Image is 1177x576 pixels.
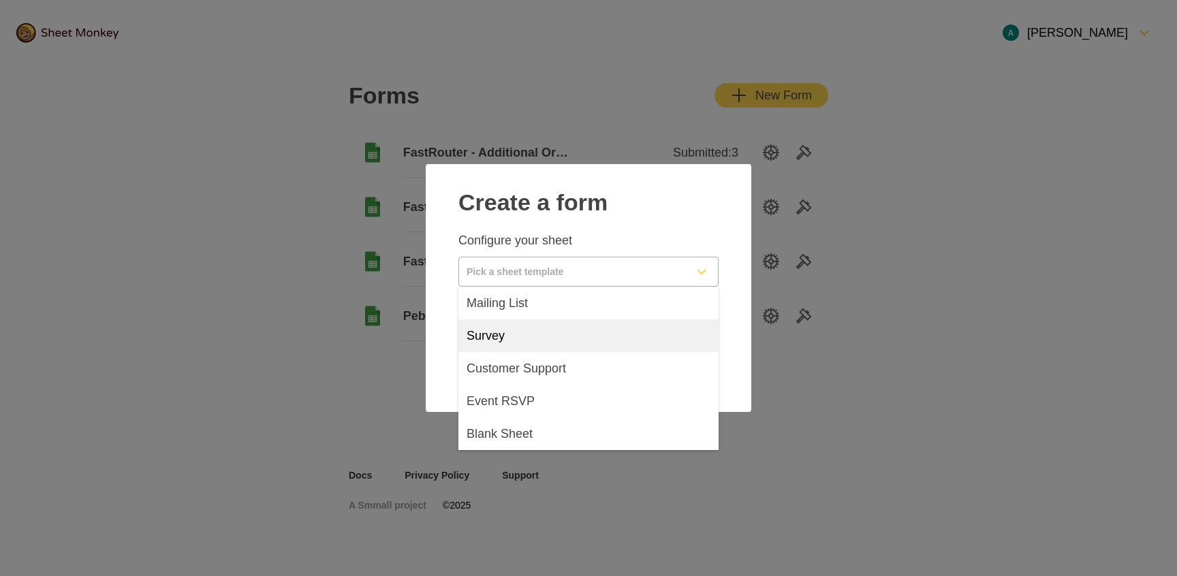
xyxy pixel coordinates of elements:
[458,257,719,287] button: Pick a sheet template
[458,180,719,216] h2: Create a form
[458,232,719,249] p: Configure your sheet
[693,263,710,280] svg: FormDown
[467,393,535,409] span: Event RSVP
[467,360,566,377] span: Customer Support
[459,257,685,286] input: Pick a sheet template
[467,327,505,344] span: Survey
[467,426,533,442] span: Blank Sheet
[467,295,528,311] span: Mailing List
